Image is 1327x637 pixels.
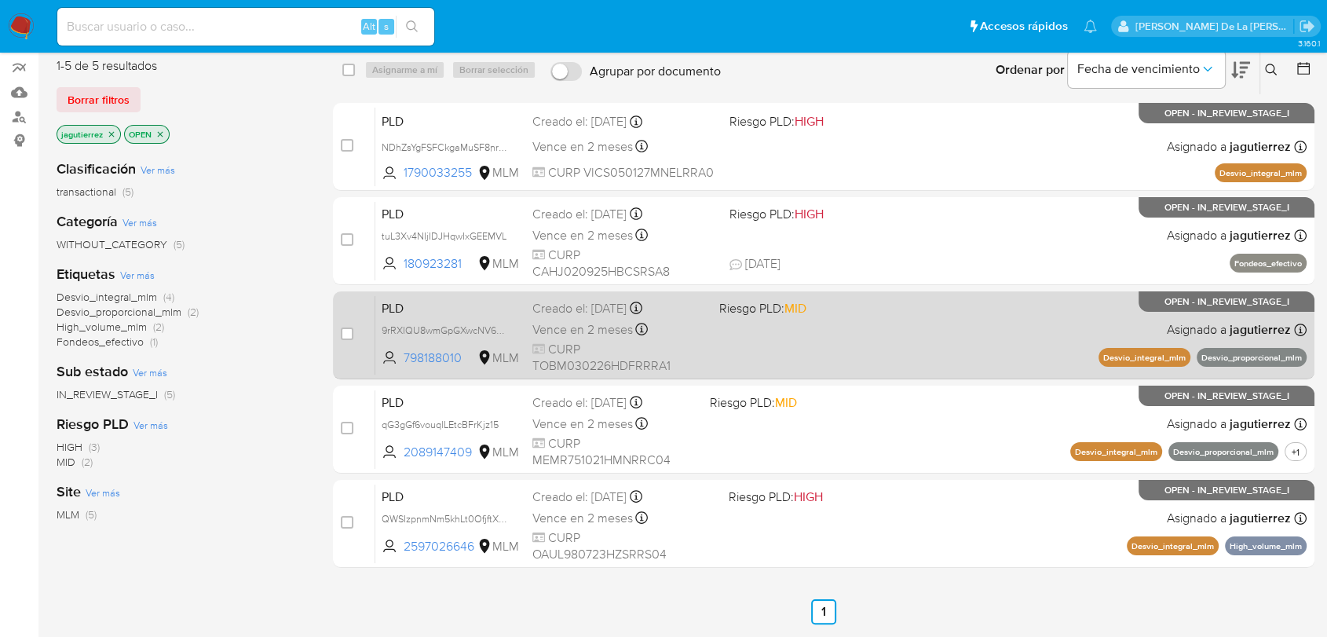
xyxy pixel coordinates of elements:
[57,16,434,37] input: Buscar usuario o caso...
[980,18,1068,35] span: Accesos rápidos
[363,19,375,34] span: Alt
[384,19,389,34] span: s
[1084,20,1097,33] a: Notificaciones
[1297,37,1319,49] span: 3.160.1
[396,16,428,38] button: search-icon
[1135,19,1294,34] p: javier.gutierrez@mercadolibre.com.mx
[1299,18,1315,35] a: Salir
